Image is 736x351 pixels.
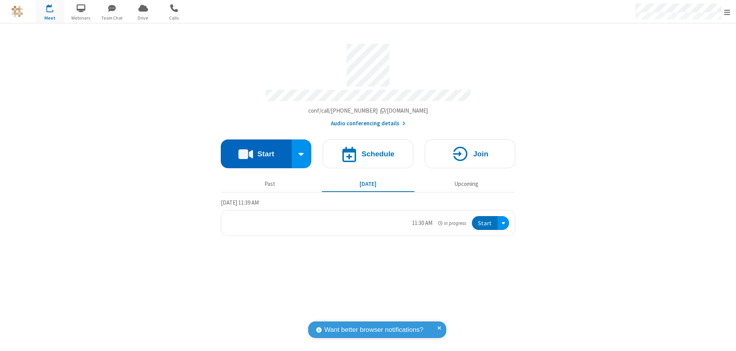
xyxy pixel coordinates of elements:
[292,139,312,168] div: Start conference options
[160,15,189,21] span: Calls
[438,220,466,227] em: in progress
[361,150,394,157] h4: Schedule
[331,119,406,128] button: Audio conferencing details
[11,6,23,17] img: QA Selenium DO NOT DELETE OR CHANGE
[67,15,95,21] span: Webinars
[221,199,259,206] span: [DATE] 11:39 AM
[322,177,414,191] button: [DATE]
[129,15,158,21] span: Drive
[420,177,513,191] button: Upcoming
[257,150,274,157] h4: Start
[308,107,428,115] button: Copy my meeting room linkCopy my meeting room link
[498,216,509,230] div: Open menu
[221,38,515,128] section: Account details
[221,139,292,168] button: Start
[412,219,432,228] div: 11:30 AM
[717,331,730,346] iframe: Chat
[472,216,498,230] button: Start
[221,198,515,236] section: Today's Meetings
[98,15,127,21] span: Team Chat
[36,15,64,21] span: Meet
[224,177,316,191] button: Past
[473,150,488,157] h4: Join
[425,139,515,168] button: Join
[323,139,413,168] button: Schedule
[324,325,423,335] span: Want better browser notifications?
[308,107,428,114] span: Copy my meeting room link
[52,4,57,10] div: 1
